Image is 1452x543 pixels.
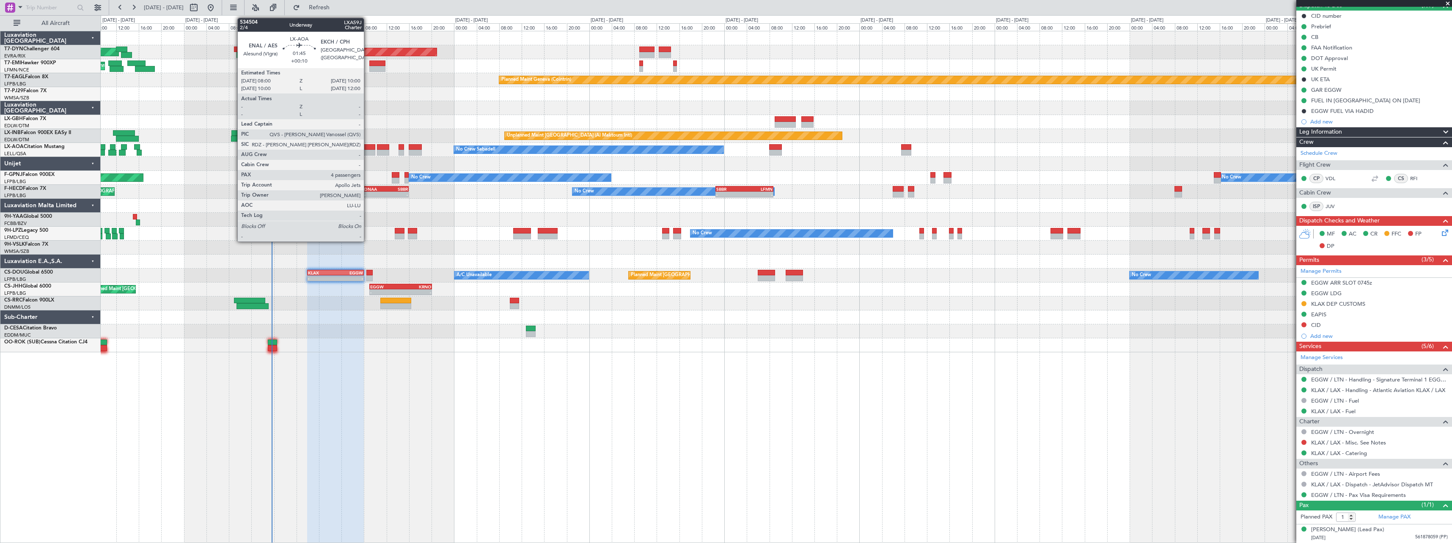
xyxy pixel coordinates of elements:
[1301,267,1342,276] a: Manage Permits
[716,186,744,192] div: SBBR
[1085,23,1107,31] div: 16:00
[1039,23,1062,31] div: 08:00
[386,186,408,192] div: SBBR
[4,242,48,247] a: 9H-VSLKFalcon 7X
[409,23,432,31] div: 16:00
[1422,500,1434,509] span: (1/1)
[1299,417,1320,427] span: Charter
[792,23,814,31] div: 12:00
[657,23,679,31] div: 12:00
[1391,230,1401,239] span: FFC
[1311,481,1433,488] a: KLAX / LAX - Dispatch - JetAdvisor Dispatch MT
[4,53,25,59] a: EVRA/RIX
[1175,23,1197,31] div: 08:00
[4,81,26,87] a: LFPB/LBG
[184,23,206,31] div: 00:00
[814,23,837,31] div: 16:00
[1301,354,1343,362] a: Manage Services
[1197,23,1220,31] div: 12:00
[1311,86,1342,93] div: GAR EGGW
[302,5,337,11] span: Refresh
[1299,127,1342,137] span: Leg Information
[4,326,57,331] a: D-CESACitation Bravo
[259,186,278,192] div: DNAA
[335,270,363,275] div: EGGW
[370,290,401,295] div: -
[4,74,25,80] span: T7-EAGL
[724,23,747,31] div: 00:00
[726,17,758,24] div: [DATE] - [DATE]
[258,192,277,197] div: -
[1370,230,1378,239] span: CR
[996,17,1028,24] div: [DATE] - [DATE]
[4,276,26,282] a: LFPB/LBG
[1311,376,1448,383] a: EGGW / LTN - Handling - Signature Terminal 1 EGGW / LTN
[1327,230,1335,239] span: MF
[745,192,773,197] div: -
[4,332,31,338] a: EDDM/MUC
[4,192,26,199] a: LFPB/LBG
[455,17,488,24] div: [DATE] - [DATE]
[364,186,386,192] div: DNAA
[144,4,184,11] span: [DATE] - [DATE]
[949,23,972,31] div: 16:00
[1311,397,1359,404] a: EGGW / LTN - Fuel
[1311,55,1348,62] div: DOT Approval
[1422,255,1434,264] span: (3/5)
[4,130,21,135] span: LX-INB
[341,23,364,31] div: 04:00
[634,23,657,31] div: 08:00
[1152,23,1174,31] div: 04:00
[1349,230,1356,239] span: AC
[320,17,353,24] div: [DATE] - [DATE]
[1311,526,1384,534] div: [PERSON_NAME] (Lead Pax)
[1378,513,1411,521] a: Manage PAX
[4,304,30,310] a: DNMM/LOS
[1131,17,1163,24] div: [DATE] - [DATE]
[679,23,702,31] div: 16:00
[1311,450,1367,457] a: KLAX / LAX - Catering
[4,326,23,331] span: D-CESA
[1311,44,1352,51] div: FAA Notification
[364,23,386,31] div: 08:00
[1311,535,1325,541] span: [DATE]
[1299,160,1331,170] span: Flight Crew
[456,269,492,282] div: A/C Unavailable
[1311,428,1374,436] a: EGGW / LTN - Overnight
[1220,23,1242,31] div: 16:00
[370,284,401,289] div: EGGW
[4,47,60,52] a: T7-DYNChallenger 604
[589,23,612,31] div: 00:00
[456,143,495,156] div: No Crew Sabadell
[4,270,53,275] a: CS-DOUGlobal 6500
[1311,290,1342,297] div: EGGW LDG
[411,171,431,184] div: No Crew
[995,23,1017,31] div: 00:00
[1299,188,1331,198] span: Cabin Crew
[507,129,632,142] div: Unplanned Maint [GEOGRAPHIC_DATA] (Al Maktoum Intl)
[22,20,89,26] span: All Aircraft
[859,23,882,31] div: 00:00
[116,23,139,31] div: 12:00
[1062,23,1084,31] div: 12:00
[499,23,522,31] div: 08:00
[1415,534,1448,541] span: 561878059 (PP)
[4,284,22,289] span: CS-JHH
[1311,387,1445,394] a: KLAX / LAX - Handling - Atlantic Aviation KLAX / LAX
[693,227,712,240] div: No Crew
[4,242,25,247] span: 9H-VSLK
[308,276,335,281] div: -
[4,74,48,80] a: T7-EAGLFalcon 8X
[1311,107,1374,115] div: EGGW FUEL VIA HADID
[102,17,135,24] div: [DATE] - [DATE]
[1410,175,1429,182] a: RFI
[1327,242,1334,251] span: DP
[1311,12,1342,19] div: CID number
[1311,491,1406,499] a: EGGW / LTN - Pax Visa Requirements
[1132,269,1151,282] div: No Crew
[4,228,48,233] a: 9H-LPZLegacy 500
[4,214,23,219] span: 9H-YAA
[4,67,29,73] a: LFMN/NCE
[4,220,27,227] a: FCBB/BZV
[297,23,319,31] div: 20:00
